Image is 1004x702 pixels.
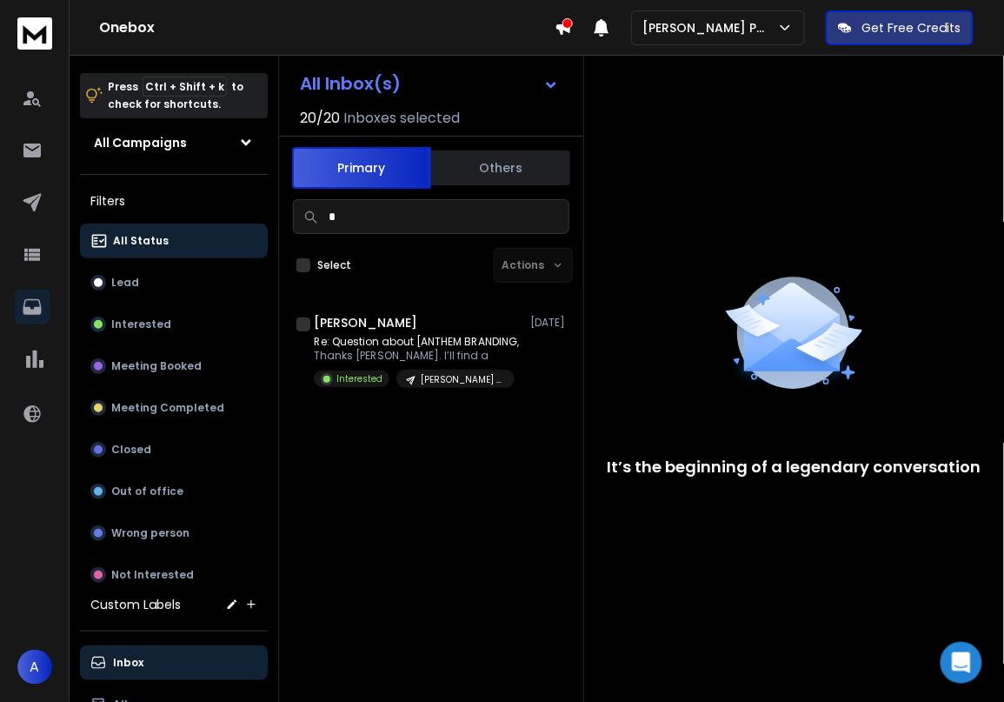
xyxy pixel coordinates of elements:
button: All Inbox(s) [286,66,573,101]
p: Get Free Credits [862,19,961,37]
p: Press to check for shortcuts. [108,78,243,113]
button: Out of office [80,474,268,509]
p: Re: Question about [ANTHEM BRANDING, [314,335,519,349]
button: Interested [80,307,268,342]
h1: All Campaigns [94,134,187,151]
p: Meeting Completed [111,401,224,415]
p: Thanks [PERSON_NAME]. I’ll find a [314,349,519,363]
button: A [17,650,52,685]
button: All Status [80,224,268,258]
button: Meeting Booked [80,349,268,384]
p: Interested [111,318,171,331]
h3: Custom Labels [90,596,181,613]
p: Not Interested [111,568,194,582]
h1: [PERSON_NAME] [314,314,417,331]
button: Others [431,149,570,187]
p: [DATE] [530,316,569,330]
div: Open Intercom Messenger [941,642,982,684]
p: Inbox [113,656,143,670]
h3: Inboxes selected [343,108,460,129]
h1: Onebox [99,17,555,38]
button: Primary [292,147,431,189]
h1: All Inbox(s) [300,75,401,92]
p: Interested [336,372,382,385]
p: Out of office [111,485,183,498]
p: Wrong person [111,526,189,540]
button: All Campaigns [80,125,268,160]
p: It’s the beginning of a legendary conversation [608,455,981,479]
p: Closed [111,443,151,457]
h3: Filters [80,189,268,213]
p: [PERSON_NAME] Point [642,19,777,37]
button: Wrong person [80,516,268,551]
button: Inbox [80,645,268,680]
button: Closed [80,432,268,467]
span: 20 / 20 [300,108,340,129]
p: Lead [111,276,139,290]
button: Get Free Credits [826,10,974,45]
p: Meeting Booked [111,359,202,373]
p: All Status [113,234,169,248]
img: logo [17,17,52,50]
button: Not Interested [80,558,268,592]
button: Meeting Completed [80,391,268,425]
p: [PERSON_NAME] Point [421,373,504,386]
button: Lead [80,265,268,300]
label: Select [317,258,351,272]
span: Ctrl + Shift + k [143,77,227,97]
